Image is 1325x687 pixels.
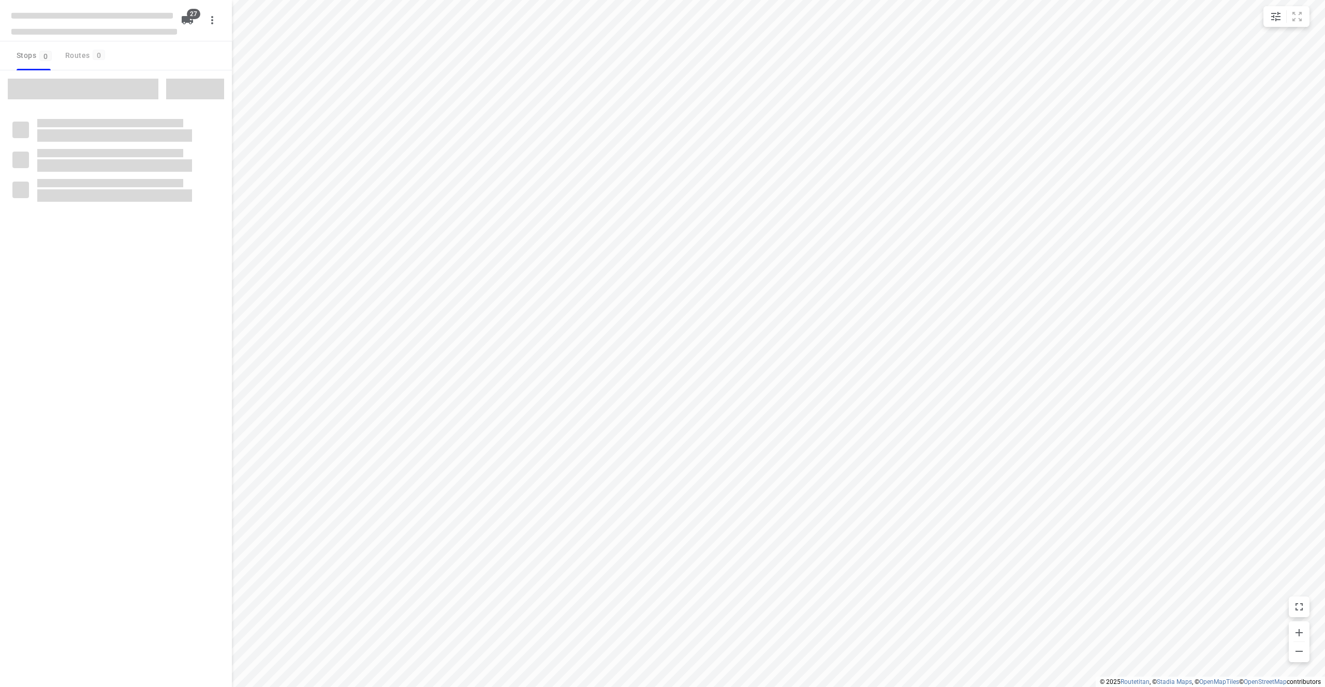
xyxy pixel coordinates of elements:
[1199,678,1239,685] a: OpenMapTiles
[1263,6,1309,27] div: small contained button group
[1100,678,1321,685] li: © 2025 , © , © © contributors
[1121,678,1150,685] a: Routetitan
[1244,678,1287,685] a: OpenStreetMap
[1157,678,1192,685] a: Stadia Maps
[1265,6,1286,27] button: Map settings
